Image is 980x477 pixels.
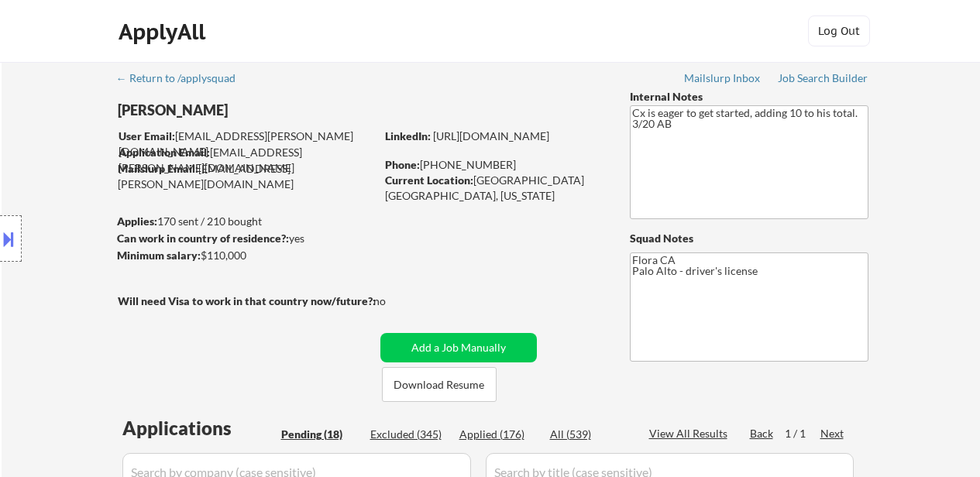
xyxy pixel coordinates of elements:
div: Internal Notes [630,89,868,105]
strong: Current Location: [385,173,473,187]
div: Job Search Builder [778,73,868,84]
div: Next [820,426,845,441]
div: Applied (176) [459,427,537,442]
div: Pending (18) [281,427,359,442]
div: no [373,293,418,309]
a: [URL][DOMAIN_NAME] [433,129,549,142]
a: ← Return to /applysquad [116,72,250,88]
div: Applications [122,419,276,438]
div: ApplyAll [119,19,210,45]
div: [PHONE_NUMBER] [385,157,604,173]
button: Log Out [808,15,870,46]
div: [GEOGRAPHIC_DATA] [GEOGRAPHIC_DATA], [US_STATE] [385,173,604,203]
button: Add a Job Manually [380,333,537,362]
button: Download Resume [382,367,497,402]
strong: LinkedIn: [385,129,431,142]
div: All (539) [550,427,628,442]
div: Back [750,426,775,441]
div: Squad Notes [630,231,868,246]
div: ← Return to /applysquad [116,73,250,84]
div: Mailslurp Inbox [684,73,762,84]
div: Excluded (345) [370,427,448,442]
div: 1 / 1 [785,426,820,441]
strong: Phone: [385,158,420,171]
a: Job Search Builder [778,72,868,88]
div: View All Results [649,426,732,441]
a: Mailslurp Inbox [684,72,762,88]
